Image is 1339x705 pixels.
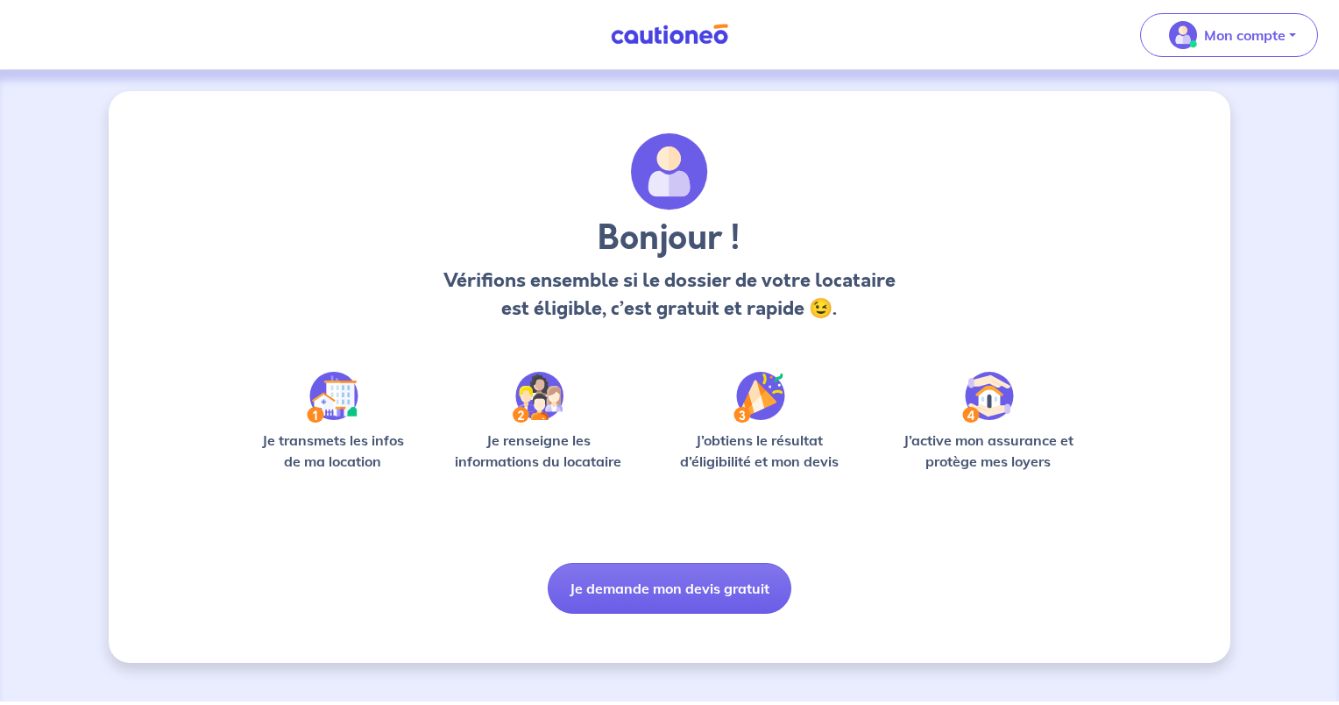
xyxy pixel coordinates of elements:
[1204,25,1286,46] p: Mon compte
[962,372,1014,423] img: /static/bfff1cf634d835d9112899e6a3df1a5d/Step-4.svg
[604,24,735,46] img: Cautioneo
[1169,21,1197,49] img: illu_account_valid_menu.svg
[733,372,785,423] img: /static/f3e743aab9439237c3e2196e4328bba9/Step-3.svg
[661,430,859,472] p: J’obtiens le résultat d’éligibilité et mon devis
[438,217,900,260] h3: Bonjour !
[249,430,416,472] p: Je transmets les infos de ma location
[513,372,563,423] img: /static/c0a346edaed446bb123850d2d04ad552/Step-2.svg
[307,372,358,423] img: /static/90a569abe86eec82015bcaae536bd8e6/Step-1.svg
[886,430,1090,472] p: J’active mon assurance et protège mes loyers
[1140,13,1318,57] button: illu_account_valid_menu.svgMon compte
[548,563,791,614] button: Je demande mon devis gratuit
[444,430,633,472] p: Je renseigne les informations du locataire
[438,267,900,323] p: Vérifions ensemble si le dossier de votre locataire est éligible, c’est gratuit et rapide 😉.
[631,133,708,210] img: archivate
